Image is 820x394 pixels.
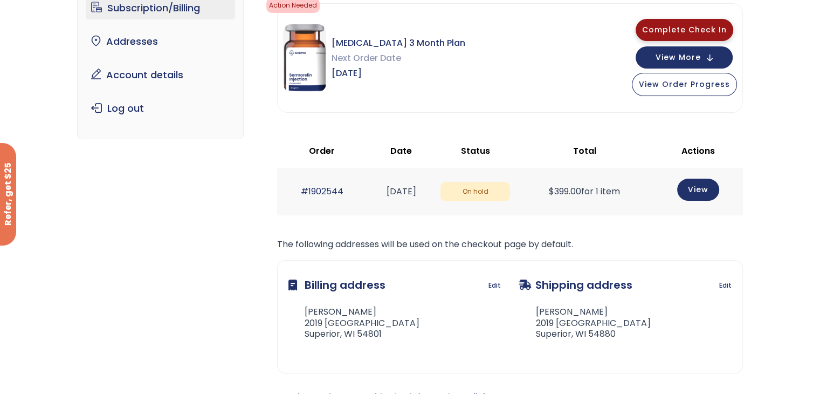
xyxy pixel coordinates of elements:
span: Next Order Date [332,51,465,66]
span: Date [390,145,412,157]
p: The following addresses will be used on the checkout page by default. [277,237,743,252]
span: Complete Check In [642,24,727,35]
button: View Order Progress [632,73,737,96]
button: View More [636,46,733,69]
span: 399.00 [549,185,581,198]
img: sermorelin [283,24,326,92]
time: [DATE] [386,185,416,198]
a: Edit [488,278,501,293]
span: $ [549,185,554,198]
a: Account details [86,64,235,86]
span: [DATE] [332,66,465,81]
span: View Order Progress [639,79,730,90]
h3: Shipping address [519,271,632,298]
address: [PERSON_NAME] 2019 [GEOGRAPHIC_DATA] Superior, WI 54880 [519,307,651,340]
span: Status [461,145,490,157]
a: #1902544 [301,185,343,198]
span: [MEDICAL_DATA] 3 Month Plan [332,36,465,51]
span: Total [573,145,596,157]
a: View [677,179,719,201]
span: Order [309,145,335,157]
a: Edit [719,278,732,293]
h3: Billing address [288,271,385,298]
span: On hold [440,182,510,202]
span: Actions [681,145,715,157]
a: Log out [86,97,235,120]
td: for 1 item [515,168,654,215]
span: View More [656,54,701,61]
button: Complete Check In [636,19,733,41]
address: [PERSON_NAME] 2019 [GEOGRAPHIC_DATA] Superior, WI 54801 [288,307,419,340]
a: Addresses [86,30,235,53]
